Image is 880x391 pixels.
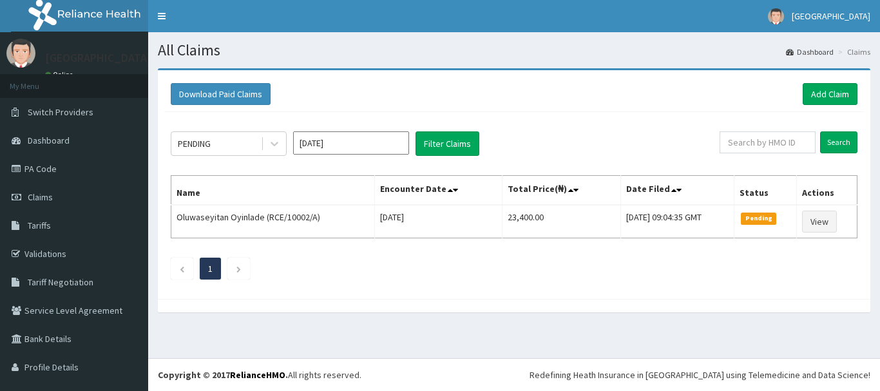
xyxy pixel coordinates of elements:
[179,263,185,274] a: Previous page
[28,106,93,118] span: Switch Providers
[502,205,620,238] td: 23,400.00
[178,137,211,150] div: PENDING
[502,176,620,205] th: Total Price(₦)
[375,205,502,238] td: [DATE]
[171,176,375,205] th: Name
[792,10,870,22] span: [GEOGRAPHIC_DATA]
[293,131,409,155] input: Select Month and Year
[797,176,857,205] th: Actions
[158,369,288,381] strong: Copyright © 2017 .
[416,131,479,156] button: Filter Claims
[530,368,870,381] div: Redefining Heath Insurance in [GEOGRAPHIC_DATA] using Telemedicine and Data Science!
[171,205,375,238] td: Oluwaseyitan Oyinlade (RCE/10002/A)
[45,70,76,79] a: Online
[28,191,53,203] span: Claims
[158,42,870,59] h1: All Claims
[620,176,734,205] th: Date Filed
[768,8,784,24] img: User Image
[45,52,151,64] p: [GEOGRAPHIC_DATA]
[236,263,242,274] a: Next page
[734,176,797,205] th: Status
[835,46,870,57] li: Claims
[720,131,816,153] input: Search by HMO ID
[28,135,70,146] span: Dashboard
[230,369,285,381] a: RelianceHMO
[208,263,213,274] a: Page 1 is your current page
[803,83,857,105] a: Add Claim
[375,176,502,205] th: Encounter Date
[741,213,776,224] span: Pending
[786,46,834,57] a: Dashboard
[148,358,880,391] footer: All rights reserved.
[6,39,35,68] img: User Image
[171,83,271,105] button: Download Paid Claims
[620,205,734,238] td: [DATE] 09:04:35 GMT
[820,131,857,153] input: Search
[28,220,51,231] span: Tariffs
[28,276,93,288] span: Tariff Negotiation
[802,211,837,233] a: View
